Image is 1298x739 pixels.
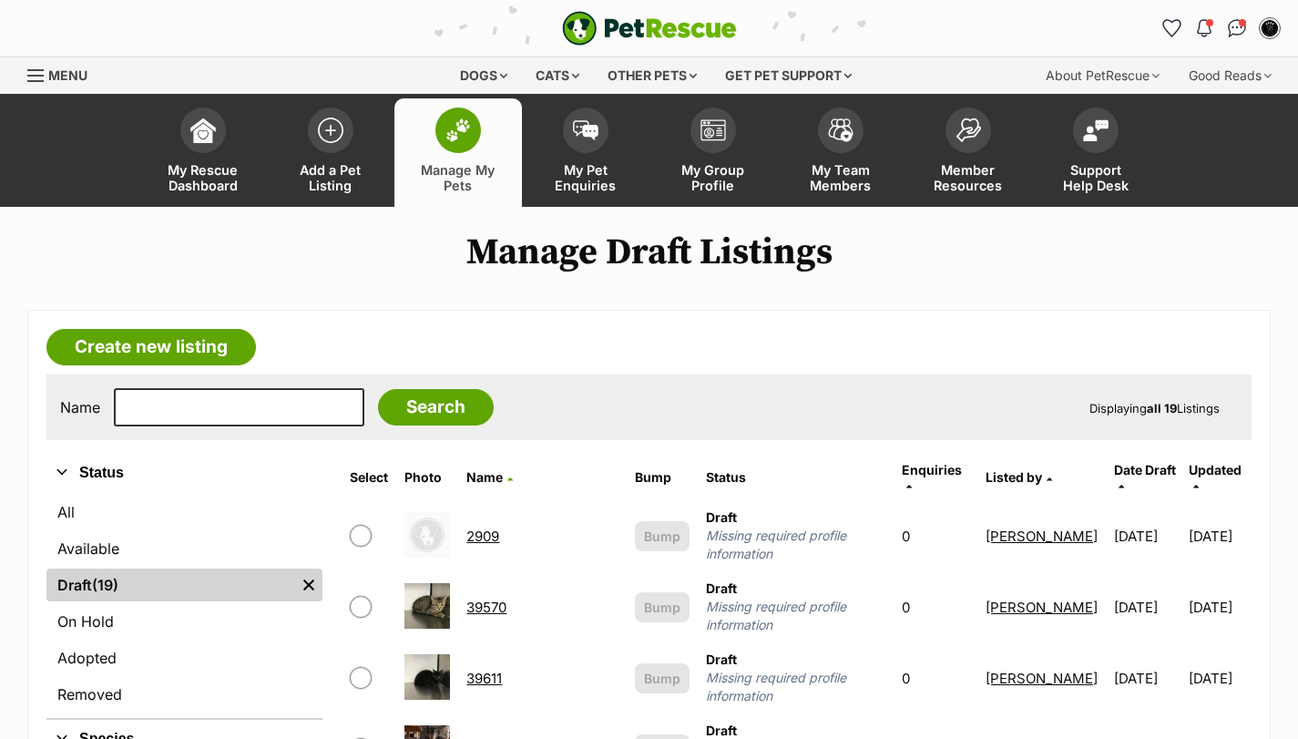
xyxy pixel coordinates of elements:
a: [PERSON_NAME] [986,599,1098,616]
a: Listed by [986,469,1052,485]
div: Status [46,492,322,718]
span: Draft [706,509,737,525]
td: 0 [894,643,977,713]
a: [PERSON_NAME] [986,670,1098,687]
input: Search [378,389,494,426]
a: Conversations [1222,14,1252,43]
span: (19) [92,574,118,596]
span: Missing required profile information [706,669,884,705]
img: add-pet-listing-icon-0afa8454b4691262ce3f59096e99ab1cd57d4a30225e0717b998d2c9b9846f56.svg [318,118,343,143]
a: Remove filter [295,569,322,601]
a: Name [466,469,513,485]
span: Member Resources [927,162,1009,193]
img: group-profile-icon-3fa3cf56718a62981997c0bc7e787c4b2cf8bcc04b72c1350f741eb67cf2f40e.svg [700,119,726,141]
a: Enquiries [902,462,962,492]
div: Dogs [447,57,520,94]
div: About PetRescue [1033,57,1172,94]
button: Bump [635,592,690,622]
a: 39611 [466,670,502,687]
th: Photo [397,456,457,499]
a: Date Draft [1114,462,1176,492]
button: My account [1255,14,1284,43]
span: Name [466,469,503,485]
button: Bump [635,663,690,693]
button: Status [46,461,322,485]
td: [DATE] [1189,501,1250,570]
a: 39570 [466,599,506,616]
a: Draft [46,569,295,601]
span: My Pet Enquiries [545,162,627,193]
div: Other pets [595,57,710,94]
td: 0 [894,501,977,570]
img: manage-my-pets-icon-02211641906a0b7f246fdf0571729dbe1e7629f14944591b6c1af311fb30b64b.svg [445,118,471,142]
span: translation missing: en.admin.listings.index.attributes.date_draft [1114,462,1176,477]
img: team-members-icon-5396bd8760b3fe7c0b43da4ab00e1e3bb1a5d9ba89233759b79545d2d3fc5d0d.svg [828,118,853,142]
span: Support Help Desk [1055,162,1137,193]
a: All [46,496,322,529]
td: [DATE] [1107,643,1187,713]
th: Status [699,456,892,499]
span: Missing required profile information [706,527,884,563]
span: Draft [706,652,737,667]
img: logo-e224e6f780fb5917bec1dbf3a21bbac754714ae5b6737aabdf751b685950b380.svg [562,11,737,46]
span: translation missing: en.admin.listings.index.attributes.enquiries [902,462,962,477]
span: My Team Members [800,162,882,193]
img: chat-41dd97257d64d25036548639549fe6c8038ab92f7586957e7f3b1b290dea8141.svg [1228,19,1247,37]
ul: Account quick links [1157,14,1284,43]
img: member-resources-icon-8e73f808a243e03378d46382f2149f9095a855e16c252ad45f914b54edf8863c.svg [956,118,981,142]
img: help-desk-icon-fdf02630f3aa405de69fd3d07c3f3aa587a6932b1a1747fa1d2bba05be0121f9.svg [1083,119,1109,141]
span: Displaying Listings [1089,401,1220,416]
td: [DATE] [1189,643,1250,713]
a: Menu [27,57,100,90]
img: pet-enquiries-icon-7e3ad2cf08bfb03b45e93fb7055b45f3efa6380592205ae92323e6603595dc1f.svg [573,120,598,140]
span: Bump [644,527,680,546]
span: Draft [706,580,737,596]
img: Holly Stokes profile pic [1261,19,1279,37]
a: Updated [1189,462,1242,492]
a: Available [46,532,322,565]
img: dashboard-icon-eb2f2d2d3e046f16d808141f083e7271f6b2e854fb5c12c21221c1fb7104beca.svg [190,118,216,143]
a: Add a Pet Listing [267,98,394,207]
span: Draft [706,723,737,738]
a: 2909 [466,528,499,545]
div: Get pet support [712,57,864,94]
a: Manage My Pets [394,98,522,207]
button: Bump [635,521,690,551]
a: My Group Profile [649,98,777,207]
th: Select [342,456,395,499]
a: Adopted [46,641,322,674]
th: Bump [628,456,697,499]
span: Bump [644,669,680,688]
a: [PERSON_NAME] [986,528,1098,545]
a: Favourites [1157,14,1186,43]
a: My Rescue Dashboard [139,98,267,207]
strong: all 19 [1147,401,1177,416]
a: Support Help Desk [1032,98,1160,207]
span: Bump [644,598,680,617]
span: Menu [48,67,87,83]
a: Removed [46,678,322,711]
div: Cats [523,57,592,94]
span: Listed by [986,469,1042,485]
img: 2909 [404,512,450,558]
a: On Hold [46,605,322,638]
span: My Rescue Dashboard [162,162,244,193]
td: [DATE] [1107,572,1187,641]
td: [DATE] [1107,501,1187,570]
span: My Group Profile [672,162,754,193]
a: Member Resources [905,98,1032,207]
label: Name [60,399,100,416]
img: notifications-46538b983faf8c2785f20acdc204bb7945ddae34d4c08c2a6579f10ce5e182be.svg [1197,19,1211,37]
a: My Pet Enquiries [522,98,649,207]
span: Missing required profile information [706,598,884,634]
div: Good Reads [1176,57,1284,94]
button: Notifications [1190,14,1219,43]
a: PetRescue [562,11,737,46]
span: Updated [1189,462,1242,477]
td: [DATE] [1189,572,1250,641]
td: 0 [894,572,977,641]
a: My Team Members [777,98,905,207]
span: Add a Pet Listing [290,162,372,193]
a: Create new listing [46,329,256,365]
span: Manage My Pets [417,162,499,193]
